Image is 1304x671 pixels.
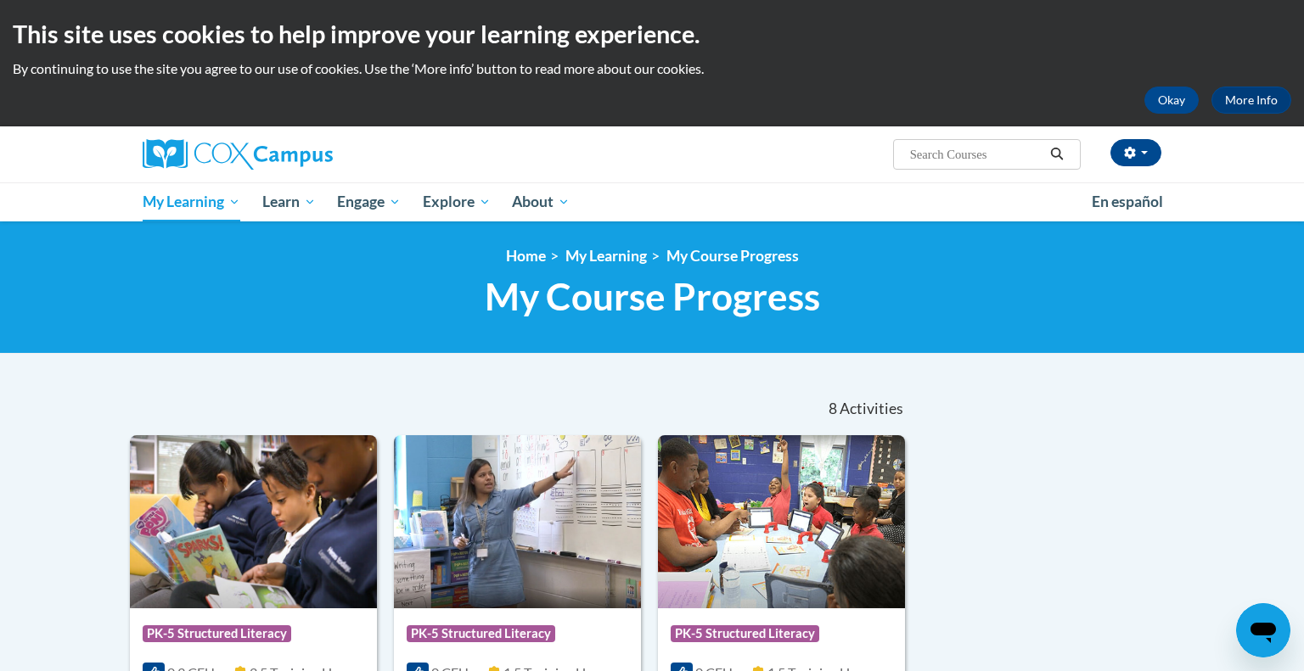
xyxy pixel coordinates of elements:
a: My Course Progress [666,247,799,265]
span: PK-5 Structured Literacy [407,625,555,642]
button: Okay [1144,87,1199,114]
span: En español [1092,193,1163,210]
img: Course Logo [394,435,641,608]
span: My Learning [143,192,240,212]
a: Explore [412,182,502,221]
span: Explore [423,192,491,212]
span: Engage [337,192,401,212]
input: Search Courses [908,144,1044,165]
img: Course Logo [130,435,377,608]
a: My Learning [132,182,251,221]
iframe: Button to launch messaging window [1236,603,1290,657]
h2: This site uses cookies to help improve your learning experience. [13,17,1291,51]
button: Search [1044,144,1070,165]
img: Course Logo [658,435,905,608]
a: Engage [326,182,412,221]
span: Learn [262,192,316,212]
a: En español [1081,184,1174,220]
span: PK-5 Structured Literacy [671,625,819,642]
span: 8 [829,400,837,418]
a: More Info [1211,87,1291,114]
button: Account Settings [1110,139,1161,166]
img: Cox Campus [143,139,333,170]
span: Activities [840,400,903,418]
a: Learn [251,182,327,221]
div: Main menu [117,182,1187,221]
a: My Learning [565,247,647,265]
span: PK-5 Structured Literacy [143,625,291,642]
a: About [502,182,582,221]
p: By continuing to use the site you agree to our use of cookies. Use the ‘More info’ button to read... [13,59,1291,78]
a: Cox Campus [143,139,465,170]
a: Home [506,247,546,265]
span: About [512,192,570,212]
span: My Course Progress [485,274,820,319]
